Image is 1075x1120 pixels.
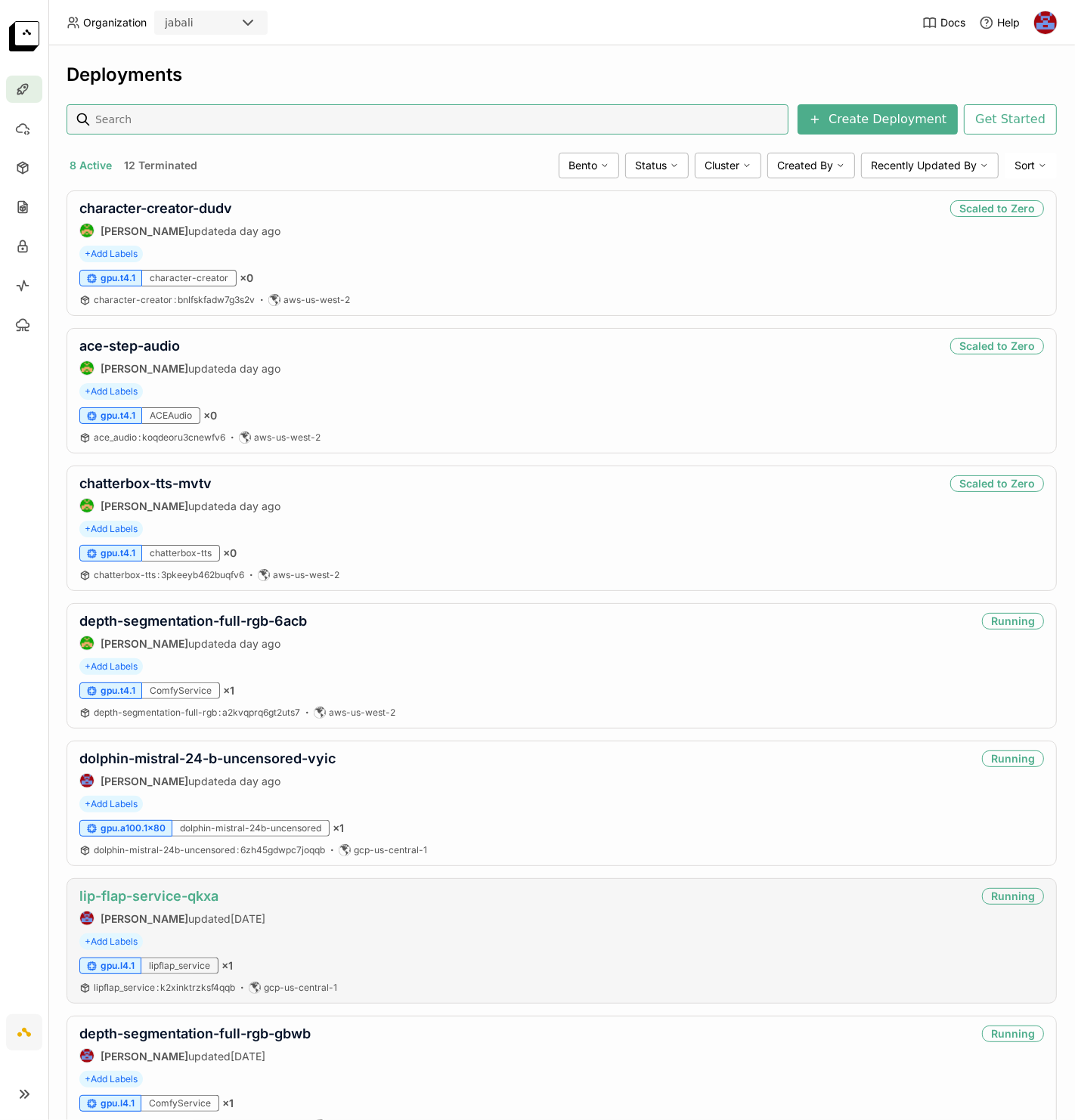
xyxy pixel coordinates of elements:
[218,707,221,718] span: :
[273,569,339,581] span: aws-us-west-2
[172,820,330,837] div: dolphin-mistral-24b-uncensored
[222,959,233,973] span: × 1
[950,200,1044,217] div: Scaled to Zero
[979,15,1020,30] div: Help
[1034,11,1057,34] img: Jhonatan Oliveira
[79,933,143,950] span: +Add Labels
[79,338,180,354] a: ace-step-audio
[141,1095,219,1112] div: ComfyService
[705,159,739,172] span: Cluster
[94,707,300,719] a: depth-segmentation-full-rgb:a2kvqprq6gt2uts7
[329,707,395,719] span: aws-us-west-2
[174,294,176,305] span: :
[94,844,325,856] a: dolphin-mistral-24b-uncensored:6zh45gdwpc7joqqb
[231,912,265,925] span: [DATE]
[222,1097,234,1110] span: × 1
[79,796,143,812] span: +Add Labels
[240,271,253,285] span: × 0
[695,153,761,178] div: Cluster
[101,500,188,512] strong: [PERSON_NAME]
[982,750,1044,767] div: Running
[94,432,225,444] a: ace_audio:koqdeoru3cnewfv6
[79,613,307,629] a: depth-segmentation-full-rgb-6acb
[79,521,143,537] span: +Add Labels
[94,982,235,993] span: lipflap_service k2xinktrzksf4qqb
[157,569,160,580] span: :
[231,637,280,650] span: a day ago
[231,775,280,787] span: a day ago
[67,63,1057,86] div: Deployments
[625,153,689,178] div: Status
[861,153,999,178] div: Recently Updated By
[142,407,200,424] div: ACEAudio
[79,911,265,926] div: updated
[141,958,218,974] div: lipflap_service
[635,159,667,172] span: Status
[940,16,965,29] span: Docs
[94,107,782,131] input: Search
[101,547,135,559] span: gpu.t4.1
[283,294,350,306] span: aws-us-west-2
[79,658,143,675] span: +Add Labels
[79,475,212,491] a: chatterbox-tts-mvtv
[333,821,344,835] span: × 1
[79,200,232,216] a: character-creator-dudv
[568,159,597,172] span: Bento
[94,294,255,305] span: character-creator bnlfskfadw7g3s2v
[101,775,188,787] strong: [PERSON_NAME]
[254,432,321,444] span: aws-us-west-2
[354,844,427,856] span: gcp-us-central-1
[83,16,147,29] span: Organization
[79,750,336,766] a: dolphin-mistral-24-b-uncensored-vyic
[94,982,235,994] a: lipflap_service:k2xinktrzksf4qqb
[1005,153,1057,178] div: Sort
[101,272,135,284] span: gpu.t4.1
[165,15,194,30] div: jabali
[80,911,94,925] img: Jhonatan Oliveira
[982,613,1044,630] div: Running
[94,569,244,581] a: chatterbox-tts:3pkeeyb462buqfv6
[138,432,141,443] span: :
[997,16,1020,29] span: Help
[121,156,200,175] button: 12 Terminated
[767,153,855,178] div: Created By
[101,912,188,925] strong: [PERSON_NAME]
[67,156,115,175] button: 8 Active
[101,1097,135,1109] span: gpu.l4.1
[79,498,280,513] div: updated
[195,16,197,31] input: Selected jabali.
[237,844,239,855] span: :
[231,500,280,512] span: a day ago
[80,774,94,787] img: Jhonatan Oliveira
[79,773,336,788] div: updated
[79,1048,311,1063] div: updated
[156,982,159,993] span: :
[101,637,188,650] strong: [PERSON_NAME]
[80,636,94,650] img: Steve Guo
[950,475,1044,492] div: Scaled to Zero
[231,1050,265,1063] span: [DATE]
[101,410,135,422] span: gpu.t4.1
[777,159,833,172] span: Created By
[79,636,307,651] div: updated
[101,960,135,972] span: gpu.l4.1
[79,360,280,376] div: updated
[964,104,1057,135] button: Get Started
[1015,159,1035,172] span: Sort
[80,361,94,375] img: Steve Guo
[231,224,280,237] span: a day ago
[982,1026,1044,1042] div: Running
[559,153,619,178] div: Bento
[94,432,225,443] span: ace_audio koqdeoru3cnewfv6
[950,338,1044,354] div: Scaled to Zero
[101,685,135,697] span: gpu.t4.1
[101,224,188,237] strong: [PERSON_NAME]
[101,1050,188,1063] strong: [PERSON_NAME]
[79,1071,143,1088] span: +Add Labels
[80,1049,94,1063] img: Jhonatan Oliveira
[231,362,280,375] span: a day ago
[80,499,94,512] img: Steve Guo
[94,294,255,306] a: character-creator:bnlfskfadw7g3s2v
[9,21,39,51] img: logo
[101,822,166,834] span: gpu.a100.1x80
